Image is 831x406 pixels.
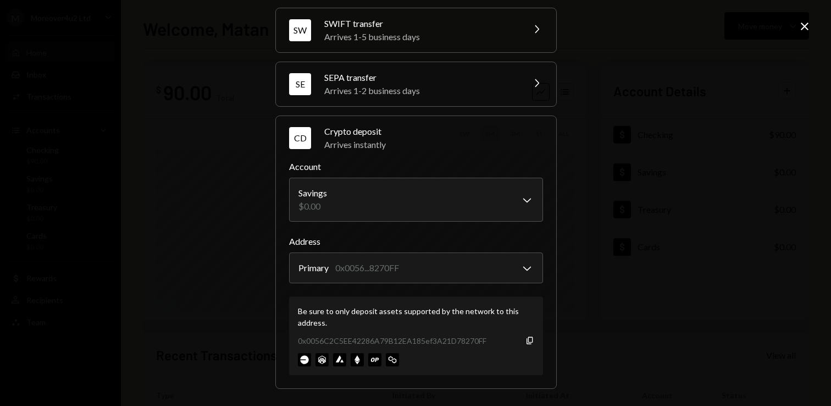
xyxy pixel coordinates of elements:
[324,125,543,138] div: Crypto deposit
[289,127,311,149] div: CD
[289,160,543,375] div: CDCrypto depositArrives instantly
[324,30,517,43] div: Arrives 1-5 business days
[368,353,381,366] img: optimism-mainnet
[276,8,556,52] button: SWSWIFT transferArrives 1-5 business days
[289,253,543,283] button: Address
[351,353,364,366] img: ethereum-mainnet
[298,335,486,347] div: 0x0056C2C5EE42286A79B12EA185ef3A21D78270FF
[386,353,399,366] img: polygon-mainnet
[315,353,329,366] img: arbitrum-mainnet
[335,261,399,275] div: 0x0056...8270FF
[289,73,311,95] div: SE
[324,138,543,151] div: Arrives instantly
[289,235,543,248] label: Address
[324,17,517,30] div: SWIFT transfer
[298,305,534,328] div: Be sure to only deposit assets supported by the network to this address.
[298,353,311,366] img: base-mainnet
[276,62,556,106] button: SESEPA transferArrives 1-2 business days
[276,116,556,160] button: CDCrypto depositArrives instantly
[289,178,543,222] button: Account
[289,19,311,41] div: SW
[324,71,517,84] div: SEPA transfer
[289,160,543,173] label: Account
[324,84,517,97] div: Arrives 1-2 business days
[333,353,346,366] img: avalanche-mainnet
